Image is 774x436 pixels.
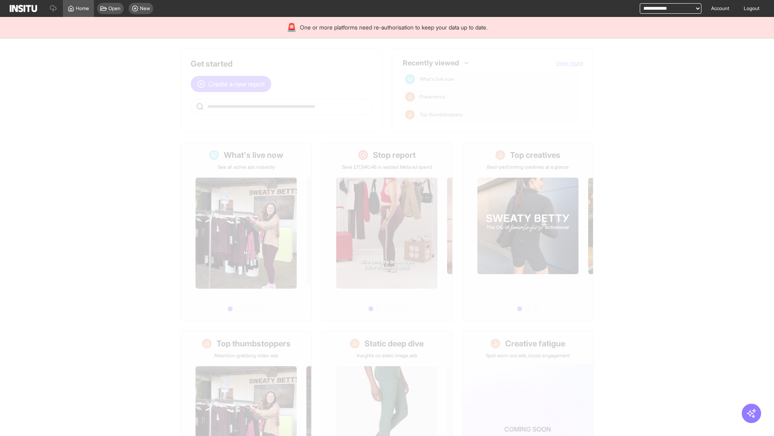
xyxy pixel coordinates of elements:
[108,5,121,12] span: Open
[76,5,89,12] span: Home
[140,5,150,12] span: New
[300,23,487,31] span: One or more platforms need re-authorisation to keep your data up to date.
[287,22,297,33] div: 🚨
[10,5,37,12] img: Logo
